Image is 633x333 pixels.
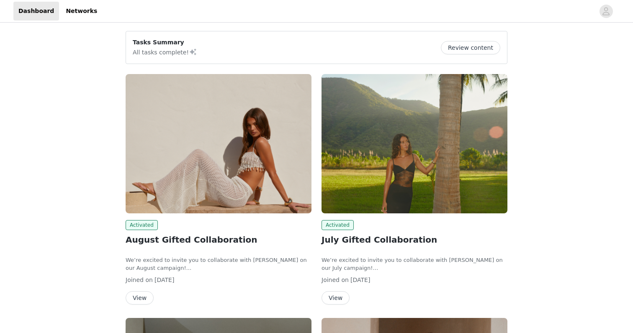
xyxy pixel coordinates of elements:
[322,291,350,305] button: View
[322,233,507,246] h2: July Gifted Collaboration
[61,2,102,20] a: Networks
[126,291,154,305] button: View
[322,295,350,301] a: View
[322,74,507,213] img: Peppermayo USA
[602,5,610,18] div: avatar
[350,277,370,283] span: [DATE]
[13,2,59,20] a: Dashboard
[126,256,311,272] p: We’re excited to invite you to collaborate with [PERSON_NAME] on our August campaign!
[322,256,507,272] p: We’re excited to invite you to collaborate with [PERSON_NAME] on our July campaign!
[154,277,174,283] span: [DATE]
[126,277,153,283] span: Joined on
[322,220,354,230] span: Activated
[441,41,500,54] button: Review content
[126,74,311,213] img: Peppermayo USA
[126,233,311,246] h2: August Gifted Collaboration
[322,277,349,283] span: Joined on
[133,38,197,47] p: Tasks Summary
[126,220,158,230] span: Activated
[126,295,154,301] a: View
[133,47,197,57] p: All tasks complete!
